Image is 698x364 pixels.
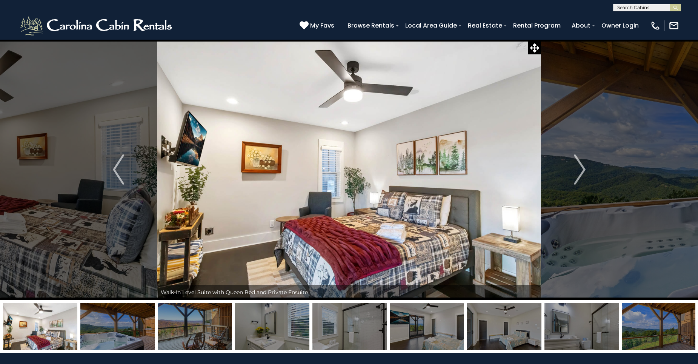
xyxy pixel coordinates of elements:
img: 165422495 [3,303,77,350]
img: White-1-2.png [19,14,175,37]
a: Real Estate [464,19,506,32]
span: My Favs [310,21,334,30]
a: About [568,19,594,32]
a: Browse Rentals [344,19,398,32]
img: 165420819 [158,303,232,350]
img: 165206859 [235,303,309,350]
img: 165206868 [544,303,619,350]
button: Next [541,39,618,300]
img: 165212961 [390,303,464,350]
button: Previous [80,39,157,300]
a: Owner Login [598,19,643,32]
img: 165206856 [467,303,541,350]
a: Local Area Guide [401,19,461,32]
div: Walk-In Level Suite with Queen Bed and Private Ensuite [157,285,541,300]
img: 165206858 [312,303,387,350]
img: 165206872 [622,303,696,350]
a: Rental Program [509,19,564,32]
img: arrow [113,154,124,185]
img: mail-regular-white.png [669,20,679,31]
img: arrow [574,154,585,185]
img: phone-regular-white.png [650,20,661,31]
img: 165206874 [80,303,155,350]
a: My Favs [300,21,336,31]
